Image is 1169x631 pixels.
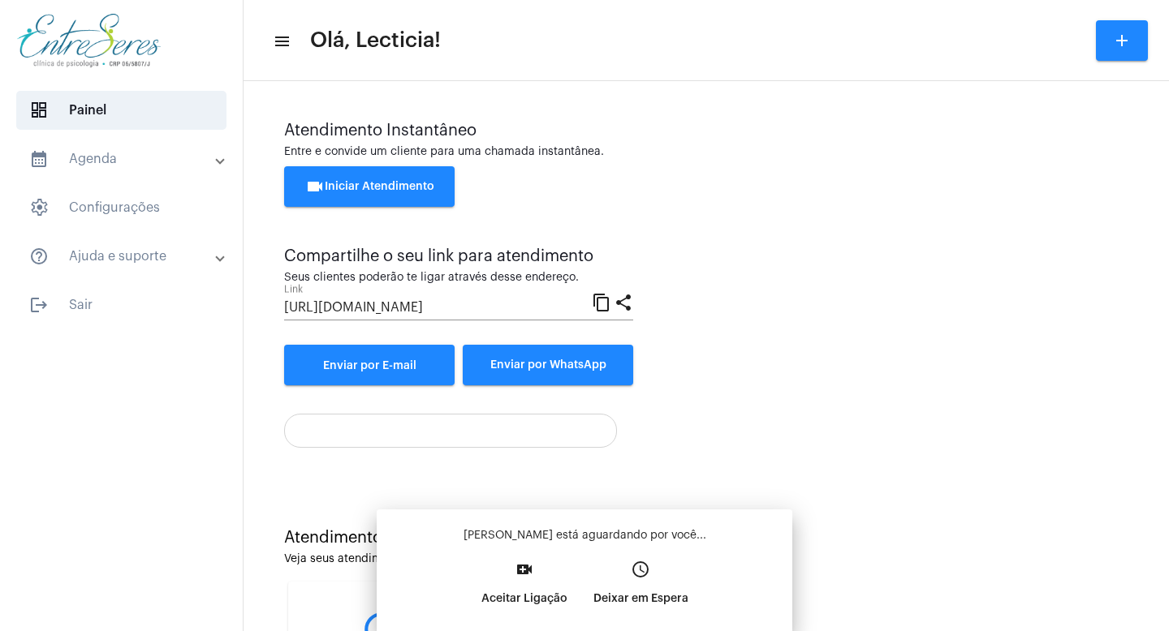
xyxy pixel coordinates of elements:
[29,101,49,120] span: sidenav icon
[29,198,49,217] span: sidenav icon
[490,359,606,371] span: Enviar por WhatsApp
[284,146,1128,158] div: Entre e convide um cliente para uma chamada instantânea.
[1112,31,1132,50] mat-icon: add
[13,8,165,73] img: aa27006a-a7e4-c883-abf8-315c10fe6841.png
[323,360,416,371] span: Enviar por E-mail
[284,529,1128,547] div: Atendimentos
[593,584,688,613] p: Deixar em Espera
[29,247,217,266] mat-panel-title: Ajuda e suporte
[481,584,567,613] p: Aceitar Ligação
[16,188,226,227] span: Configurações
[284,247,633,265] div: Compartilhe o seu link para atendimento
[305,181,434,192] span: Iniciar Atendimento
[592,292,611,311] mat-icon: content_copy
[515,560,534,579] mat-icon: video_call
[284,122,1128,140] div: Atendimento Instantâneo
[614,292,633,311] mat-icon: share
[580,555,701,625] button: Deixar em Espera
[284,272,633,284] div: Seus clientes poderão te ligar através desse endereço.
[310,28,441,54] span: Olá, Lecticia!
[468,555,580,625] button: Aceitar Ligação
[16,91,226,130] span: Painel
[273,32,289,51] mat-icon: sidenav icon
[29,295,49,315] mat-icon: sidenav icon
[631,560,650,579] mat-icon: access_time
[29,149,217,169] mat-panel-title: Agenda
[390,527,779,543] p: [PERSON_NAME] está aguardando por você...
[16,285,226,324] span: Sair
[305,177,325,196] mat-icon: videocam
[29,247,49,266] mat-icon: sidenav icon
[29,149,49,169] mat-icon: sidenav icon
[284,553,1128,565] div: Veja seus atendimentos em aberto.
